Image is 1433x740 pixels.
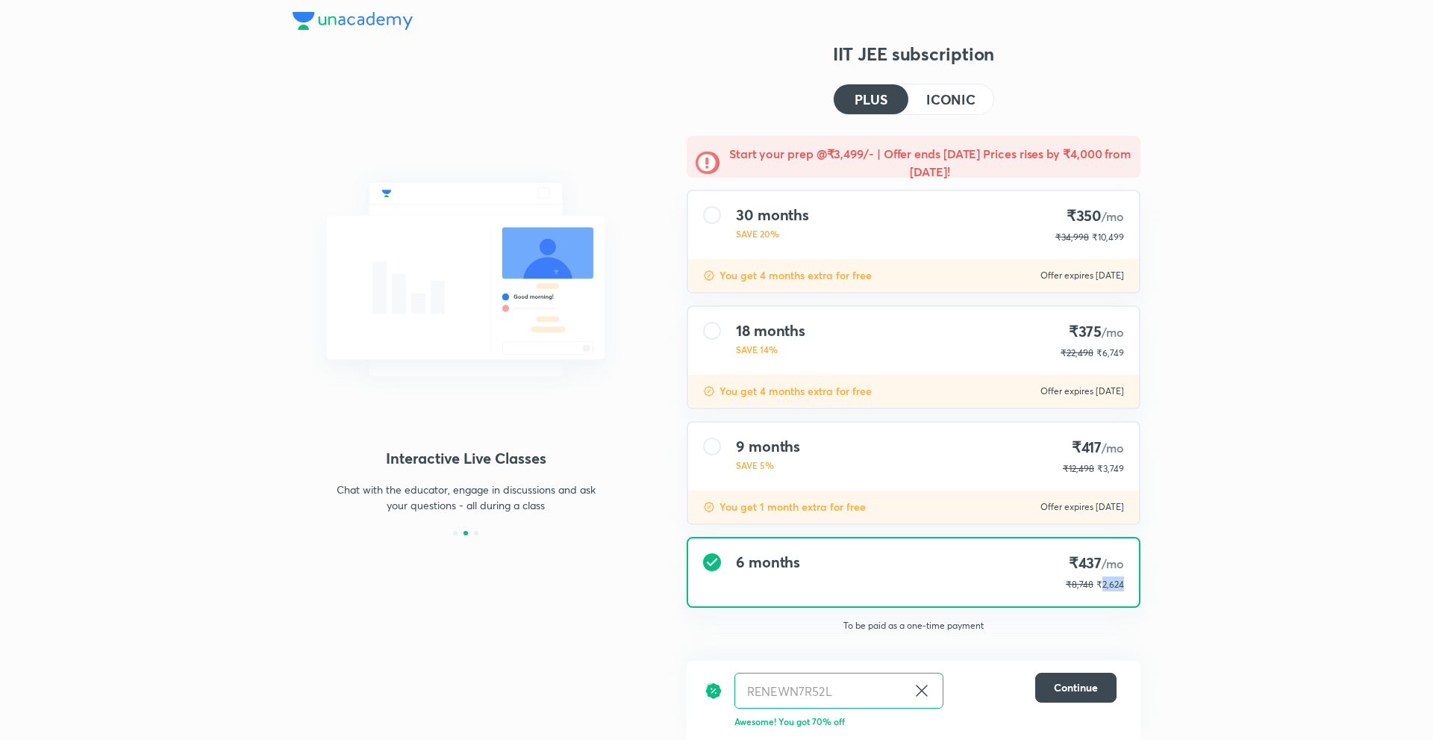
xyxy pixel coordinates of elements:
img: discount [703,385,715,397]
h4: ₹350 [1055,206,1124,226]
h4: ₹417 [1063,438,1124,458]
span: /mo [1102,208,1124,224]
img: discount [703,270,715,282]
p: You get 4 months extra for free [719,268,872,283]
p: Awesome! You got 70% off [734,715,1117,728]
span: /mo [1102,440,1124,455]
p: You get 1 month extra for free [719,500,866,514]
span: /mo [1102,556,1124,571]
p: ₹22,498 [1061,346,1093,360]
span: ₹2,624 [1096,579,1124,590]
span: ₹6,749 [1096,347,1124,358]
h4: PLUS [855,93,887,106]
img: discount [705,673,722,709]
h4: Interactive Live Classes [293,447,639,470]
p: ₹12,498 [1063,462,1094,476]
p: SAVE 14% [736,343,805,356]
h4: 18 months [736,322,805,340]
h4: ₹375 [1061,322,1124,342]
h3: IIT JEE subscription [687,42,1140,66]
p: SAVE 20% [736,227,809,240]
h5: Start your prep @₹3,499/- | Offer ends [DATE] Prices rises by ₹4,000 from [DATE]! [728,145,1131,181]
h4: 6 months [736,553,800,571]
span: ₹3,749 [1097,463,1124,474]
p: SAVE 5% [736,458,800,472]
img: discount [703,501,715,513]
button: PLUS [834,84,908,114]
img: Company Logo [293,12,413,30]
span: /mo [1102,324,1124,340]
p: Offer expires [DATE] [1040,270,1124,282]
span: Continue [1054,680,1098,695]
img: chat_with_educator_6cb3c64761.svg [293,149,639,409]
p: Offer expires [DATE] [1040,501,1124,513]
button: Continue [1035,673,1117,703]
h4: ICONIC [926,93,975,106]
p: ₹34,998 [1055,231,1089,244]
p: You get 4 months extra for free [719,384,872,399]
h4: 9 months [736,438,800,455]
p: To be paid as a one-time payment [675,620,1152,632]
h4: 30 months [736,206,809,224]
span: ₹10,499 [1092,231,1124,243]
p: Offer expires [DATE] [1040,385,1124,397]
input: Have a referral code? [735,674,907,709]
button: ICONIC [908,84,993,114]
img: - [696,151,719,175]
h4: ₹437 [1066,553,1124,573]
p: Chat with the educator, engage in discussions and ask your questions - all during a class [336,482,596,513]
p: ₹8,748 [1066,578,1093,591]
